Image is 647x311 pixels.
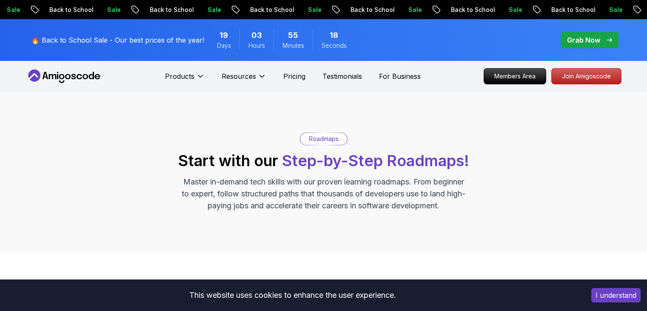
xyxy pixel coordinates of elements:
[41,6,99,14] p: Back to School
[379,71,421,81] a: For Business
[283,71,305,81] a: Pricing
[142,6,200,14] p: Back to School
[178,152,469,169] h2: Start with our
[6,286,579,305] div: This website uses cookies to enhance the user experience.
[400,6,428,14] p: Sale
[484,68,546,84] a: Members Area
[567,35,600,45] p: Grab Now
[501,6,528,14] p: Sale
[322,71,362,81] a: Testimonials
[601,6,628,14] p: Sale
[282,151,469,170] span: Step-by-Step Roadmaps!
[309,135,339,143] p: Roadmaps
[222,71,256,81] p: Resources
[300,6,327,14] p: Sale
[165,71,205,88] button: Products
[591,288,641,302] button: Accept cookies
[242,6,300,14] p: Back to School
[217,41,231,50] span: Days
[165,71,194,81] p: Products
[282,41,304,50] span: Minutes
[219,29,228,41] span: 19 Days
[330,29,338,41] span: 18 Seconds
[181,176,467,212] p: Master in-demand tech skills with our proven learning roadmaps. From beginner to expert, follow s...
[484,69,546,84] p: Members Area
[342,6,400,14] p: Back to School
[322,41,347,50] span: Seconds
[288,29,298,41] span: 55 Minutes
[248,41,265,50] span: Hours
[222,71,266,88] button: Resources
[443,6,501,14] p: Back to School
[551,68,621,84] a: Join Amigoscode
[552,69,621,84] p: Join Amigoscode
[543,6,601,14] p: Back to School
[31,35,204,45] p: 🔥 Back to School Sale - Our best prices of the year!
[99,6,126,14] p: Sale
[251,29,262,41] span: 3 Hours
[200,6,227,14] p: Sale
